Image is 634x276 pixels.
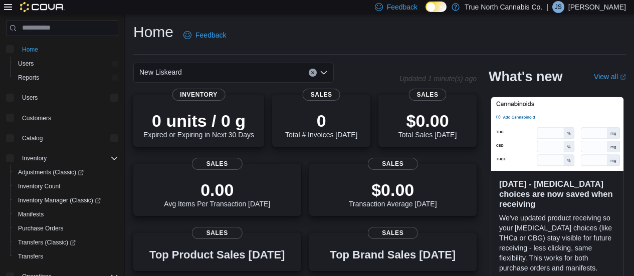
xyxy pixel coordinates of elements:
[22,46,38,54] span: Home
[303,89,340,101] span: Sales
[14,222,68,234] a: Purchase Orders
[18,238,76,246] span: Transfers (Classic)
[330,249,456,261] h3: Top Brand Sales [DATE]
[10,235,122,249] a: Transfers (Classic)
[143,111,254,131] p: 0 units / 0 g
[14,166,88,178] a: Adjustments (Classic)
[10,193,122,207] a: Inventory Manager (Classic)
[14,180,118,192] span: Inventory Count
[368,227,418,239] span: Sales
[22,134,43,142] span: Catalog
[18,152,51,164] button: Inventory
[2,151,122,165] button: Inventory
[14,222,118,234] span: Purchase Orders
[14,208,48,220] a: Manifests
[14,250,47,262] a: Transfers
[409,89,447,101] span: Sales
[10,165,122,179] a: Adjustments (Classic)
[320,69,328,77] button: Open list of options
[555,1,562,13] span: JS
[18,182,61,190] span: Inventory Count
[2,42,122,57] button: Home
[164,180,270,208] div: Avg Items Per Transaction [DATE]
[398,111,457,139] div: Total Sales [DATE]
[10,221,122,235] button: Purchase Orders
[349,180,437,200] p: $0.00
[10,179,122,193] button: Inventory Count
[10,57,122,71] button: Users
[426,2,447,12] input: Dark Mode
[465,1,542,13] p: True North Cannabis Co.
[594,73,626,81] a: View allExternal link
[179,25,230,45] a: Feedback
[489,69,562,85] h2: What's new
[20,2,65,12] img: Cova
[192,158,242,170] span: Sales
[18,74,39,82] span: Reports
[14,72,43,84] a: Reports
[14,180,65,192] a: Inventory Count
[18,132,118,144] span: Catalog
[14,166,118,178] span: Adjustments (Classic)
[309,69,317,77] button: Clear input
[398,111,457,131] p: $0.00
[387,2,417,12] span: Feedback
[18,168,84,176] span: Adjustments (Classic)
[14,236,80,248] a: Transfers (Classic)
[192,227,242,239] span: Sales
[14,194,105,206] a: Inventory Manager (Classic)
[499,179,615,209] h3: [DATE] - [MEDICAL_DATA] choices are now saved when receiving
[368,158,418,170] span: Sales
[172,89,226,101] span: Inventory
[143,111,254,139] div: Expired or Expiring in Next 30 Days
[568,1,626,13] p: [PERSON_NAME]
[18,112,55,124] a: Customers
[499,213,615,273] p: We've updated product receiving so your [MEDICAL_DATA] choices (like THCa or CBG) stay visible fo...
[18,132,47,144] button: Catalog
[18,44,42,56] a: Home
[14,58,38,70] a: Users
[2,111,122,125] button: Customers
[22,94,38,102] span: Users
[18,252,43,260] span: Transfers
[546,1,548,13] p: |
[14,250,118,262] span: Transfers
[14,236,118,248] span: Transfers (Classic)
[164,180,270,200] p: 0.00
[14,208,118,220] span: Manifests
[10,249,122,263] button: Transfers
[18,60,34,68] span: Users
[18,112,118,124] span: Customers
[18,152,118,164] span: Inventory
[349,180,437,208] div: Transaction Average [DATE]
[552,1,564,13] div: Jennifer Schnakenberg
[22,114,51,122] span: Customers
[149,249,285,261] h3: Top Product Sales [DATE]
[18,43,118,56] span: Home
[14,58,118,70] span: Users
[620,74,626,80] svg: External link
[285,111,357,131] p: 0
[14,72,118,84] span: Reports
[195,30,226,40] span: Feedback
[18,92,118,104] span: Users
[18,196,101,204] span: Inventory Manager (Classic)
[139,66,182,78] span: New Liskeard
[133,22,173,42] h1: Home
[2,131,122,145] button: Catalog
[285,111,357,139] div: Total # Invoices [DATE]
[14,194,118,206] span: Inventory Manager (Classic)
[18,224,64,232] span: Purchase Orders
[10,207,122,221] button: Manifests
[10,71,122,85] button: Reports
[18,92,42,104] button: Users
[2,91,122,105] button: Users
[399,75,477,83] p: Updated 1 minute(s) ago
[18,210,44,218] span: Manifests
[22,154,47,162] span: Inventory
